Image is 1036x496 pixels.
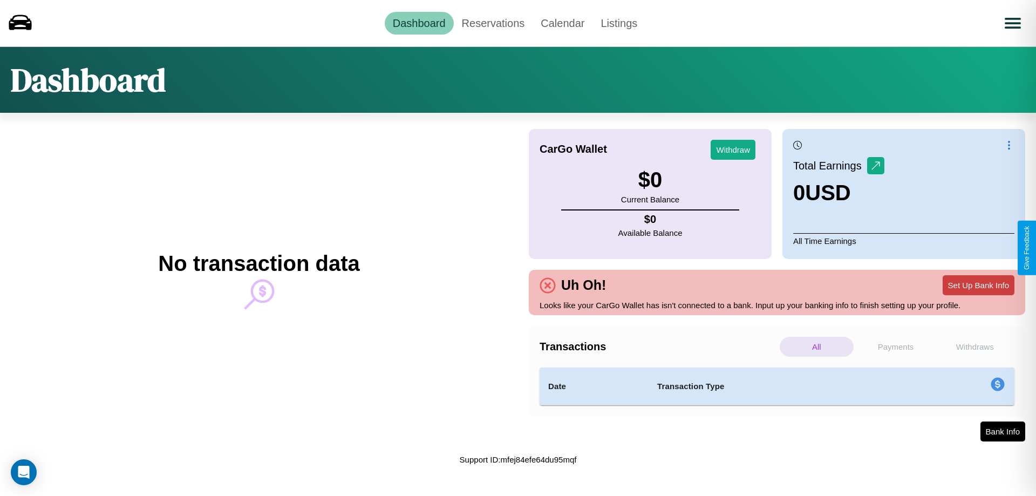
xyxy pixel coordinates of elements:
[859,337,933,357] p: Payments
[780,337,854,357] p: All
[454,12,533,35] a: Reservations
[621,168,679,192] h3: $ 0
[592,12,645,35] a: Listings
[938,337,1012,357] p: Withdraws
[533,12,592,35] a: Calendar
[540,341,777,353] h4: Transactions
[385,12,454,35] a: Dashboard
[711,140,755,160] button: Withdraw
[618,226,683,240] p: Available Balance
[540,368,1014,405] table: simple table
[460,452,577,467] p: Support ID: mfej84efe64du95mqf
[11,58,166,102] h1: Dashboard
[793,181,884,205] h3: 0 USD
[556,277,611,293] h4: Uh Oh!
[943,275,1014,295] button: Set Up Bank Info
[1023,226,1031,270] div: Give Feedback
[540,298,1014,312] p: Looks like your CarGo Wallet has isn't connected to a bank. Input up your banking info to finish ...
[618,213,683,226] h4: $ 0
[540,143,607,155] h4: CarGo Wallet
[158,252,359,276] h2: No transaction data
[11,459,37,485] div: Open Intercom Messenger
[621,192,679,207] p: Current Balance
[998,8,1028,38] button: Open menu
[657,380,902,393] h4: Transaction Type
[793,156,867,175] p: Total Earnings
[980,422,1025,441] button: Bank Info
[793,233,1014,248] p: All Time Earnings
[548,380,640,393] h4: Date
